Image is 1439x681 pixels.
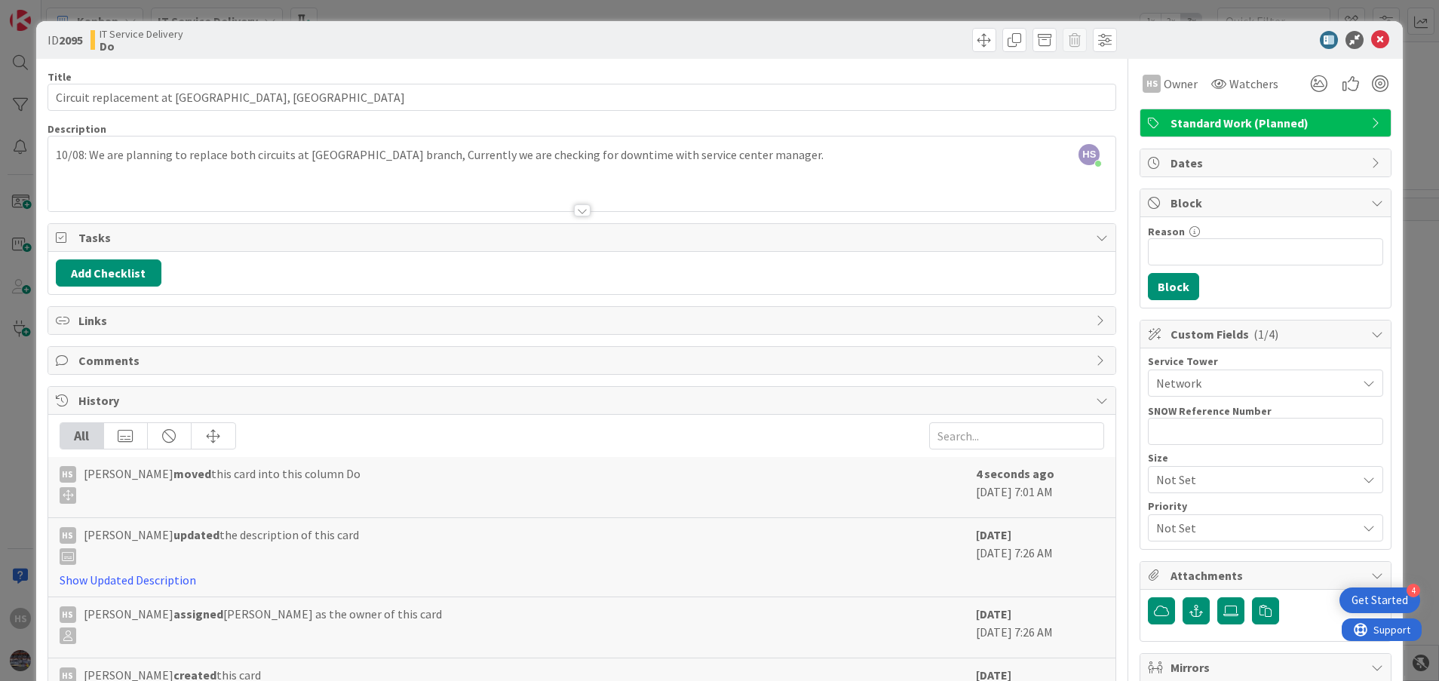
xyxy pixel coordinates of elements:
div: Priority [1148,501,1383,511]
b: updated [173,527,219,542]
span: ( 1/4 ) [1253,327,1278,342]
label: SNOW Reference Number [1148,404,1272,418]
b: moved [173,466,211,481]
span: Attachments [1171,566,1364,584]
input: Search... [929,422,1104,449]
div: All [60,423,104,449]
span: Owner [1164,75,1198,93]
b: 2095 [59,32,83,48]
span: HS [1078,144,1100,165]
span: [PERSON_NAME] this card into this column Do [84,465,361,504]
span: Links [78,311,1089,330]
span: [PERSON_NAME] the description of this card [84,526,359,565]
span: ID [48,31,83,49]
div: HS [60,466,76,483]
div: [DATE] 7:26 AM [976,526,1104,589]
span: Watchers [1229,75,1278,93]
span: Comments [78,351,1089,370]
div: Service Tower [1148,356,1383,367]
span: Standard Work (Planned) [1171,114,1364,132]
div: HS [60,527,76,544]
input: type card name here... [48,84,1117,111]
b: 4 seconds ago [976,466,1054,481]
div: Get Started [1352,593,1408,608]
b: [DATE] [976,606,1011,621]
span: Not Set [1156,517,1349,538]
span: Description [48,122,106,136]
span: History [78,391,1089,410]
a: Show Updated Description [60,572,196,587]
label: Title [48,70,72,84]
span: Support [32,2,69,20]
button: Block [1148,273,1199,300]
span: Network [1156,374,1357,392]
span: Not Set [1156,469,1349,490]
b: assigned [173,606,223,621]
span: Tasks [78,229,1089,247]
b: [DATE] [976,527,1011,542]
button: Add Checklist [56,259,161,287]
span: IT Service Delivery [100,28,183,40]
b: Do [100,40,183,52]
span: Block [1171,194,1364,212]
span: Custom Fields [1171,325,1364,343]
div: HS [1143,75,1161,93]
div: Open Get Started checklist, remaining modules: 4 [1339,587,1420,613]
div: 4 [1407,584,1420,597]
div: HS [60,606,76,623]
div: [DATE] 7:26 AM [976,605,1104,650]
div: Size [1148,452,1383,463]
div: [DATE] 7:01 AM [976,465,1104,510]
span: [PERSON_NAME] [PERSON_NAME] as the owner of this card [84,605,442,644]
span: Dates [1171,154,1364,172]
span: Mirrors [1171,658,1364,676]
label: Reason [1148,225,1185,238]
p: 10/08: We are planning to replace both circuits at [GEOGRAPHIC_DATA] branch, Currently we are che... [56,146,1109,164]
